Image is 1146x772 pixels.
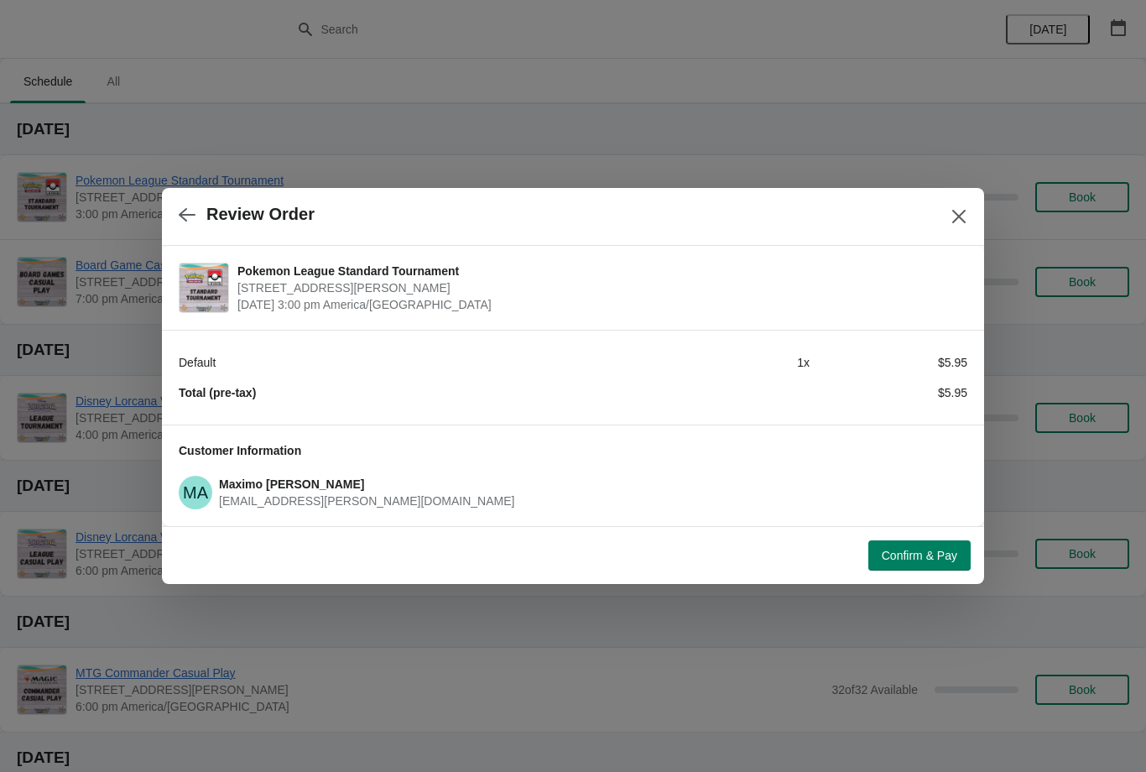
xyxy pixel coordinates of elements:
[219,477,364,491] span: Maximo [PERSON_NAME]
[179,354,652,371] div: Default
[882,549,957,562] span: Confirm & Pay
[810,354,967,371] div: $5.95
[652,354,810,371] div: 1 x
[179,444,301,457] span: Customer Information
[237,279,959,296] span: [STREET_ADDRESS][PERSON_NAME]
[179,476,212,509] span: Maximo
[180,263,228,312] img: Pokemon League Standard Tournament | 2040 Louetta Rd Ste I Spring, TX 77388 | October 11 | 3:00 p...
[183,483,209,502] text: MA
[219,494,514,508] span: [EMAIL_ADDRESS][PERSON_NAME][DOMAIN_NAME]
[206,205,315,224] h2: Review Order
[944,201,974,232] button: Close
[810,384,967,401] div: $5.95
[237,263,959,279] span: Pokemon League Standard Tournament
[179,386,256,399] strong: Total (pre-tax)
[868,540,971,571] button: Confirm & Pay
[237,296,959,313] span: [DATE] 3:00 pm America/[GEOGRAPHIC_DATA]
